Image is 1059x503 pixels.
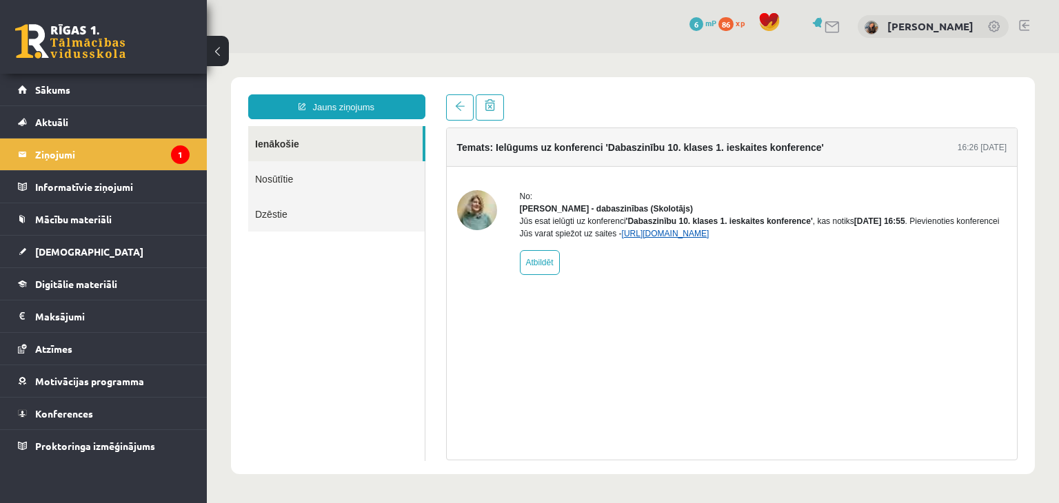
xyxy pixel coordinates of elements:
i: 1 [171,145,190,164]
a: [URL][DOMAIN_NAME] [415,176,503,185]
a: [DEMOGRAPHIC_DATA] [18,236,190,267]
a: Atzīmes [18,333,190,365]
span: 6 [689,17,703,31]
a: [PERSON_NAME] [887,19,974,33]
a: Motivācijas programma [18,365,190,397]
a: Proktoringa izmēģinājums [18,430,190,462]
b: 'Dabaszinību 10. klases 1. ieskaites konference' [419,163,606,173]
span: Aktuāli [35,116,68,128]
img: Sanita Baumane - dabaszinības [250,137,290,177]
a: Informatīvie ziņojumi [18,171,190,203]
div: Jūs esat ielūgti uz konferenci , kas notiks . Pievienoties konferencei Jūs varat spiežot uz saites - [313,162,800,187]
a: 6 mP [689,17,716,28]
a: Maksājumi [18,300,190,332]
span: Motivācijas programma [35,375,144,387]
a: Sākums [18,74,190,105]
a: Ziņojumi1 [18,138,190,170]
a: Rīgas 1. Tālmācības vidusskola [15,24,125,59]
a: Nosūtītie [41,108,218,143]
div: 16:26 [DATE] [751,88,800,101]
div: No: [313,137,800,150]
span: Mācību materiāli [35,213,112,225]
span: xp [736,17,745,28]
span: Digitālie materiāli [35,278,117,290]
a: 86 xp [718,17,752,28]
a: Atbildēt [313,197,353,222]
span: [DEMOGRAPHIC_DATA] [35,245,143,258]
a: Konferences [18,398,190,429]
span: Proktoringa izmēģinājums [35,440,155,452]
a: Jauns ziņojums [41,41,219,66]
strong: [PERSON_NAME] - dabaszinības (Skolotājs) [313,151,486,161]
b: [DATE] 16:55 [647,163,698,173]
span: Atzīmes [35,342,72,355]
a: Dzēstie [41,143,218,178]
span: mP [705,17,716,28]
span: Sākums [35,83,70,96]
a: Digitālie materiāli [18,268,190,300]
h4: Temats: Ielūgums uz konferenci 'Dabaszinību 10. klases 1. ieskaites konference' [250,89,617,100]
a: Aktuāli [18,106,190,138]
legend: Informatīvie ziņojumi [35,171,190,203]
legend: Ziņojumi [35,138,190,170]
a: Mācību materiāli [18,203,190,235]
legend: Maksājumi [35,300,190,332]
a: Ienākošie [41,73,216,108]
span: Konferences [35,407,93,420]
span: 86 [718,17,734,31]
img: Sabīne Eiklone [865,21,878,34]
